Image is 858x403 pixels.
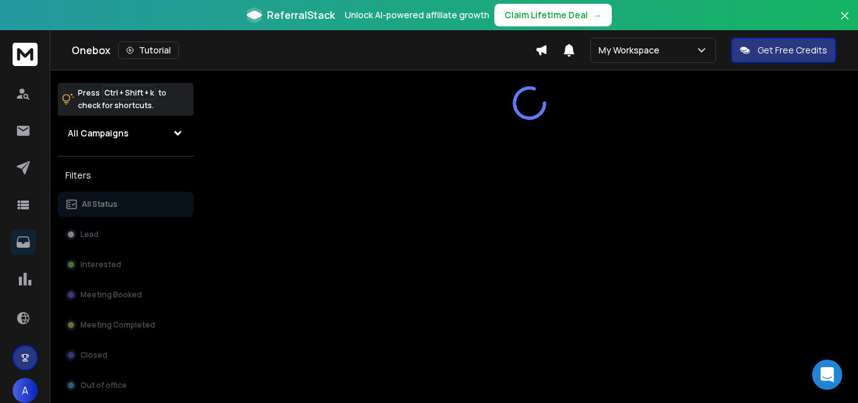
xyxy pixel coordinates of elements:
[118,41,179,59] button: Tutorial
[58,121,193,146] button: All Campaigns
[593,9,602,21] span: →
[102,86,156,100] span: Ctrl + Shift + k
[13,378,38,403] button: A
[494,4,612,26] button: Claim Lifetime Deal→
[72,41,535,59] div: Onebox
[68,127,129,140] h1: All Campaigns
[58,167,193,184] h3: Filters
[78,87,166,112] p: Press to check for shortcuts.
[758,44,827,57] p: Get Free Credits
[812,360,842,390] div: Open Intercom Messenger
[731,38,836,63] button: Get Free Credits
[267,8,335,23] span: ReferralStack
[837,8,853,38] button: Close banner
[345,9,489,21] p: Unlock AI-powered affiliate growth
[599,44,665,57] p: My Workspace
